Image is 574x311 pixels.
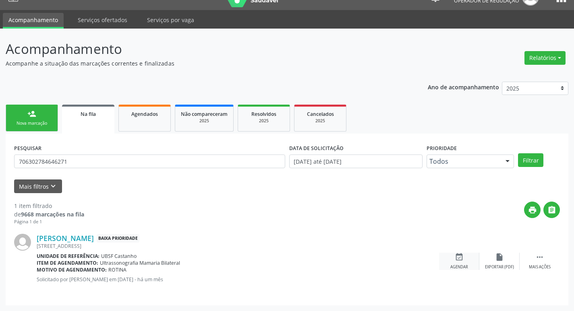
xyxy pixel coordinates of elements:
[485,264,514,270] div: Exportar (PDF)
[14,202,84,210] div: 1 item filtrado
[524,202,541,218] button: print
[429,157,498,165] span: Todos
[14,179,62,194] button: Mais filtroskeyboard_arrow_down
[450,264,468,270] div: Agendar
[427,142,457,154] label: Prioridade
[244,118,284,124] div: 2025
[524,51,566,65] button: Relatórios
[37,253,99,260] b: Unidade de referência:
[37,243,439,249] div: [STREET_ADDRESS]
[37,266,107,273] b: Motivo de agendamento:
[300,118,340,124] div: 2025
[14,142,41,154] label: PESQUISAR
[14,234,31,251] img: img
[81,111,96,117] span: Na fila
[529,264,551,270] div: Mais ações
[181,118,228,124] div: 2025
[14,154,285,168] input: Nome, CNS
[251,111,276,117] span: Resolvidos
[3,13,64,29] a: Acompanhamento
[14,210,84,218] div: de
[181,111,228,117] span: Não compareceram
[37,260,98,266] b: Item de agendamento:
[12,120,52,126] div: Nova marcação
[307,111,334,117] span: Cancelados
[21,210,84,218] strong: 9668 marcações na fila
[547,206,556,214] i: 
[289,154,423,168] input: Selecione um intervalo
[72,13,133,27] a: Serviços ofertados
[455,253,464,262] i: event_available
[49,182,58,191] i: keyboard_arrow_down
[108,266,126,273] span: ROTINA
[535,253,544,262] i: 
[528,206,537,214] i: print
[101,253,137,260] span: UBSF Castanho
[37,276,439,283] p: Solicitado por [PERSON_NAME] em [DATE] - há um mês
[543,202,560,218] button: 
[27,109,36,118] div: person_add
[141,13,200,27] a: Serviços por vaga
[495,253,504,262] i: insert_drive_file
[6,39,400,59] p: Acompanhamento
[518,153,543,167] button: Filtrar
[428,82,499,92] p: Ano de acompanhamento
[97,234,139,243] span: Baixa Prioridade
[37,234,94,243] a: [PERSON_NAME]
[289,142,344,154] label: DATA DE SOLICITAÇÃO
[131,111,158,117] span: Agendados
[14,218,84,225] div: Página 1 de 1
[6,59,400,68] p: Acompanhe a situação das marcações correntes e finalizadas
[100,260,180,266] span: Ultrassonografia Mamaria Bilateral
